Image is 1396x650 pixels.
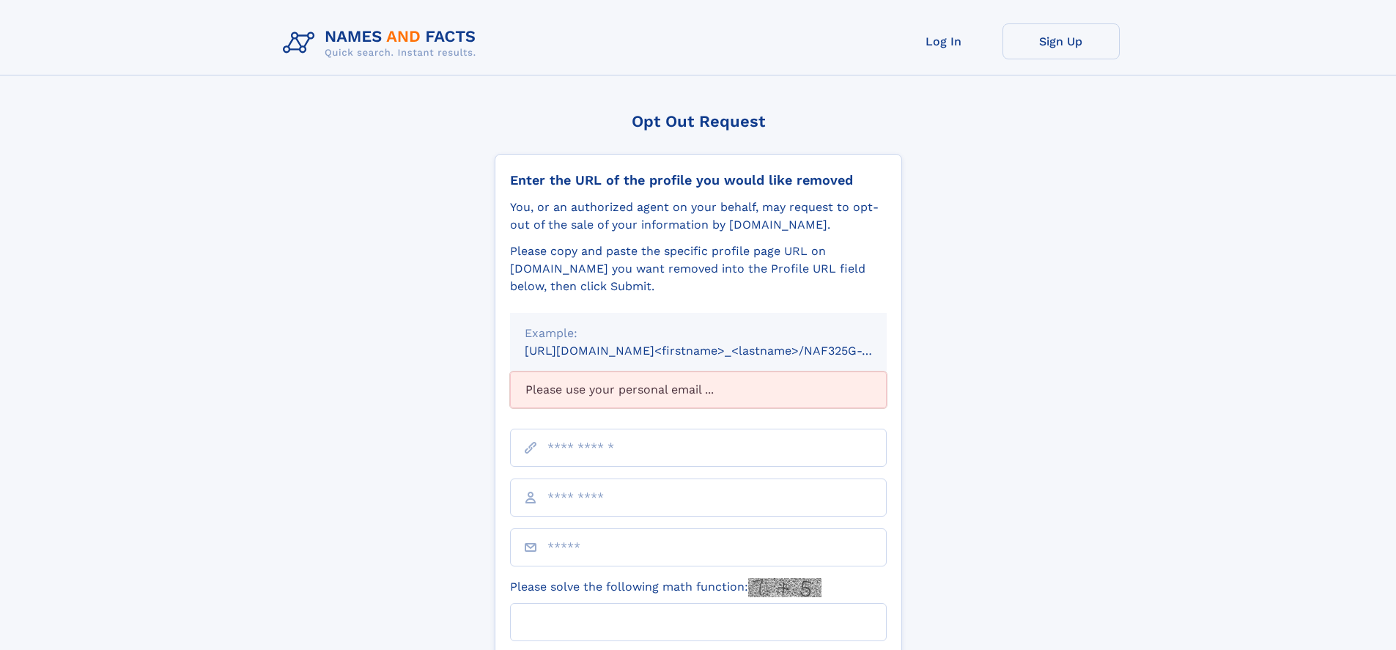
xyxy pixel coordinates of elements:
div: Example: [525,325,872,342]
a: Log In [885,23,1002,59]
div: Opt Out Request [495,112,902,130]
div: Please copy and paste the specific profile page URL on [DOMAIN_NAME] you want removed into the Pr... [510,243,887,295]
label: Please solve the following math function: [510,578,821,597]
a: Sign Up [1002,23,1120,59]
div: Enter the URL of the profile you would like removed [510,172,887,188]
small: [URL][DOMAIN_NAME]<firstname>_<lastname>/NAF325G-xxxxxxxx [525,344,915,358]
img: Logo Names and Facts [277,23,488,63]
div: Please use your personal email ... [510,372,887,408]
div: You, or an authorized agent on your behalf, may request to opt-out of the sale of your informatio... [510,199,887,234]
